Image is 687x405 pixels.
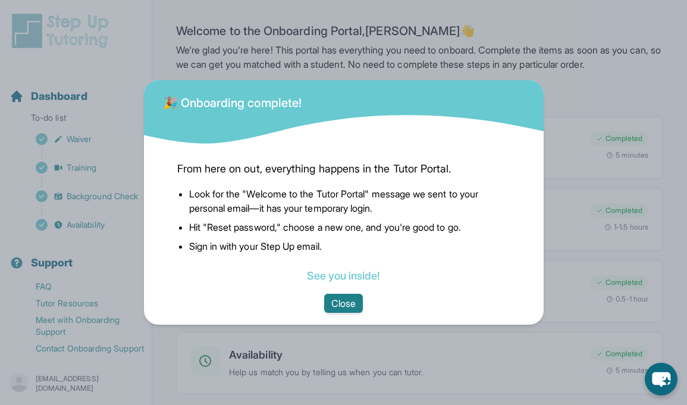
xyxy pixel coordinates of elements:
[645,363,677,395] button: chat-button
[163,87,302,111] div: 🎉 Onboarding complete!
[324,294,363,313] button: Close
[189,220,510,234] li: Hit "Reset password," choose a new one, and you're good to go.
[189,239,510,253] li: Sign in with your Step Up email.
[177,161,510,177] span: From here on out, everything happens in the Tutor Portal.
[189,187,510,215] li: Look for the "Welcome to the Tutor Portal" message we sent to your personal email—it has your tem...
[307,269,379,282] a: See you inside!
